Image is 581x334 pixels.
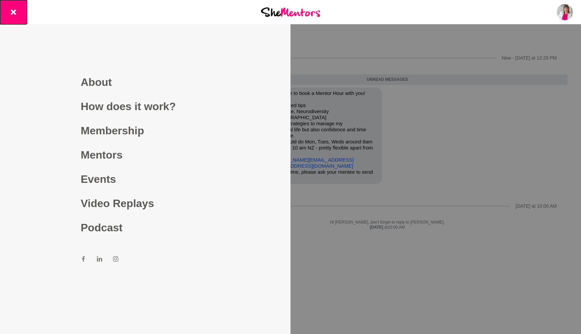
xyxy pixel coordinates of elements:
img: She Mentors Logo [261,7,320,16]
a: Membership [81,119,210,143]
a: Instagram [113,256,118,264]
a: How does it work? [81,94,210,119]
a: Events [81,167,210,191]
a: Video Replays [81,191,210,215]
a: LinkedIn [97,256,102,264]
a: Facebook [81,256,86,264]
a: Mentors [81,143,210,167]
a: Podcast [81,215,210,240]
a: About [81,70,210,94]
img: Vanessa Victor [557,4,573,20]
